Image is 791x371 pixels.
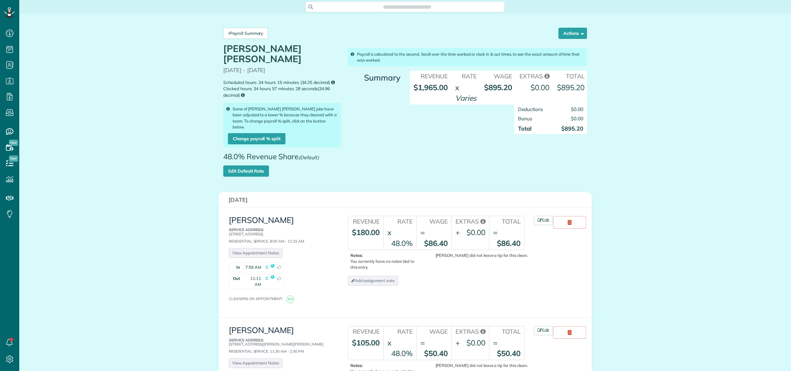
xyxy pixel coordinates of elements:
th: Wage [416,326,451,336]
a: View Appointment Notes [229,358,282,368]
a: Payroll Summary [223,28,268,39]
small: Scheduled hours: 34 hours 15 minutes (34.25 decimal) Clocked hours: 34 hours 57 minutes 28 second... [223,79,341,99]
a: Change payroll % split [228,133,285,144]
a: [PERSON_NAME] [229,215,294,225]
h1: [PERSON_NAME] [PERSON_NAME] [223,44,341,64]
strong: $895.20 [484,83,512,92]
span: Deductions [518,106,543,112]
span: Search ZenMaid… [390,4,425,10]
th: Extras [451,326,489,336]
div: = [493,337,497,348]
th: Rate [383,326,416,336]
b: Notes: [350,363,363,368]
button: Actions [558,28,587,39]
a: Edit Default Rate [223,165,269,177]
p: [STREET_ADDRESS][PERSON_NAME][PERSON_NAME] [229,338,334,346]
span: 7:58 AM [245,264,261,270]
a: Edit [534,326,553,335]
th: Revenue [410,71,451,81]
a: View Appointment Notes [229,248,282,258]
b: Service Address: [229,338,264,342]
div: [PERSON_NAME] did not leave a tip for this clean. [422,363,528,369]
th: Total [489,216,524,226]
div: Some of [PERSON_NAME] [PERSON_NAME] jobs have been adjusted to a lower % because they cleaned wit... [223,103,341,147]
strong: In [229,263,242,272]
h3: [DATE] [229,197,582,203]
div: + [456,337,460,348]
th: Extras [451,216,489,226]
p: You currently have no notes tied to this entry [350,253,420,270]
div: x [387,337,391,348]
th: Total [489,326,524,336]
strong: $180.00 [352,228,380,237]
b: Service Address: [229,227,264,232]
h3: Summary [348,73,400,82]
span: 11:11 AM [243,276,261,287]
div: 48.0% [391,348,413,359]
div: x [387,227,391,238]
a: Add assignment note [348,276,398,285]
span: Bonus [518,115,532,122]
div: $0.00 [466,227,485,238]
span: Cleaners on appointment: [229,296,285,301]
div: + [456,227,460,238]
th: Wage [416,216,451,226]
div: = [420,337,425,348]
div: = [420,227,425,238]
strong: Out [229,274,242,289]
strong: $1,965.00 [414,83,448,92]
th: Extras [516,71,553,81]
div: Payroll is calculated to the second. Scroll over the time worked or clock in & out times. to see ... [348,48,587,66]
div: $0.00 [466,337,485,348]
strong: $895.20 [557,83,585,92]
span: New [9,155,18,162]
div: [PERSON_NAME] did not leave a tip for this clean. [422,253,528,258]
div: Residential Service, 8:00 AM - 11:15 AM [229,228,334,243]
span: IC2 [286,295,294,303]
div: $0.00 [530,82,549,93]
th: Rate [383,216,416,226]
a: Edit [534,216,553,225]
strong: $105.00 [352,338,380,347]
div: Residential Service, 11:30 AM - 2:30 PM [229,338,334,354]
b: Notes: [350,253,363,258]
em: Varies [455,93,477,103]
th: Revenue [348,216,384,226]
th: Rate [451,71,481,81]
strong: Total [518,125,532,132]
strong: $50.40 [424,349,448,358]
span: 48.0% Revenue Share [223,152,322,165]
div: 48.0% [391,238,413,248]
span: $0.00 [571,115,583,122]
th: Revenue [348,326,384,336]
a: [PERSON_NAME] [229,325,294,335]
th: Total [553,71,588,81]
em: (Default) [298,154,319,160]
p: [STREET_ADDRESS] [229,228,334,236]
span: $0.00 [571,106,583,112]
p: [DATE] - [DATE] [223,67,341,73]
div: = [493,227,497,238]
strong: $50.40 [497,349,520,358]
strong: $86.40 [424,239,448,248]
strong: $895.20 [561,125,583,132]
span: New [9,140,18,146]
th: Wage [480,71,516,81]
div: x [455,82,459,93]
strong: $86.40 [497,239,520,248]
